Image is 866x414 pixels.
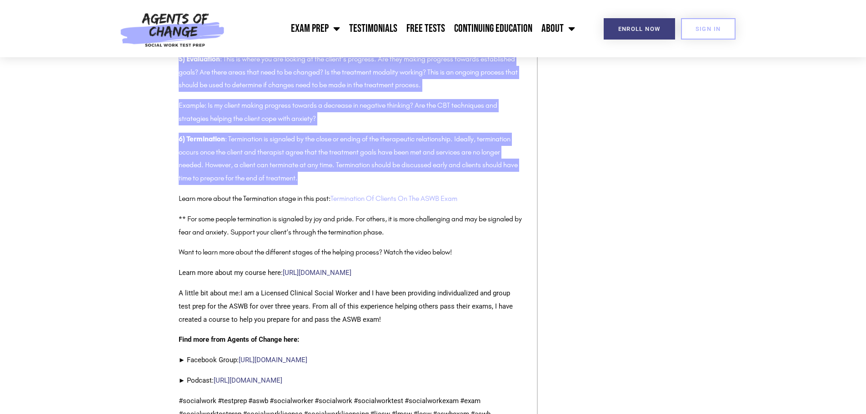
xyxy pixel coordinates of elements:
[696,26,721,32] span: SIGN IN
[218,397,247,405] span: #testprep
[537,17,580,40] a: About
[179,192,523,205] p: Learn more about the Termination stage in this post:
[179,246,523,259] p: Want to learn more about the different stages of the helping process? Watch the video below!
[179,376,214,384] span: ► Podcast:
[405,397,459,405] span: #socialworkexam
[283,269,351,277] a: [URL][DOMAIN_NAME]
[286,17,345,40] a: Exam Prep
[179,135,225,143] strong: 6) Termination
[179,397,216,405] span: #socialwork
[450,17,537,40] a: Continuing Education
[230,17,580,40] nav: Menu
[270,397,313,405] span: #socialworker
[179,269,351,277] span: Learn more about my course here:
[179,99,523,125] p: Example: Is my client making progress towards a decrease in negative thinking? Are the CBT techni...
[179,133,523,185] p: : Termination is signaled by the close or ending of the therapeutic relationship. Ideally, termin...
[179,289,240,297] span: A little bit about me:
[239,356,307,364] a: [URL][DOMAIN_NAME]
[179,335,299,344] strong: Find more from Agents of Change here:
[345,17,402,40] a: Testimonials
[681,18,736,40] a: SIGN IN
[618,26,661,32] span: Enroll Now
[315,397,352,405] span: #socialwork
[179,356,239,364] span: ► Facebook Group:
[354,397,403,405] span: #socialworktest
[248,397,268,405] span: #aswb
[179,53,523,92] p: : This is where you are looking at the client’s progress. Are they making progress towards establ...
[179,213,523,239] p: ** For some people termination is signaled by joy and pride. For others, it is more challenging a...
[460,397,481,405] span: #exam
[214,376,282,384] a: [URL][DOMAIN_NAME]
[604,18,675,40] a: Enroll Now
[402,17,450,40] a: Free Tests
[179,55,220,63] strong: 5) Evaluation
[330,194,457,203] a: Termination Of Clients On The ASWB Exam
[179,289,515,324] span: I am a Licensed Clinical Social Worker and I have been providing individualized and group test pr...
